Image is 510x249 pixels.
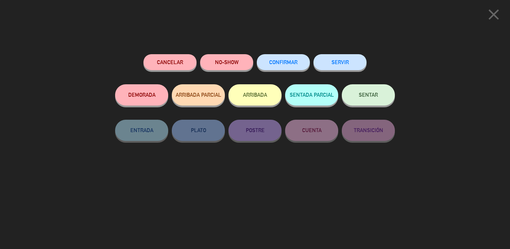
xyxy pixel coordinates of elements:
[115,84,168,106] button: DEMORADA
[342,84,395,106] button: SENTAR
[269,59,297,65] span: CONFIRMAR
[485,6,503,23] i: close
[285,120,338,141] button: CUENTA
[342,120,395,141] button: TRANSICIÓN
[313,54,367,70] button: SERVIR
[285,84,338,106] button: SENTADA PARCIAL
[228,84,282,106] button: ARRIBADA
[176,92,221,98] span: ARRIBADA PARCIAL
[172,120,225,141] button: PLATO
[228,120,282,141] button: POSTRE
[143,54,197,70] button: Cancelar
[172,84,225,106] button: ARRIBADA PARCIAL
[483,5,505,26] button: close
[359,92,378,98] span: SENTAR
[257,54,310,70] button: CONFIRMAR
[115,120,168,141] button: ENTRADA
[200,54,253,70] button: NO-SHOW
